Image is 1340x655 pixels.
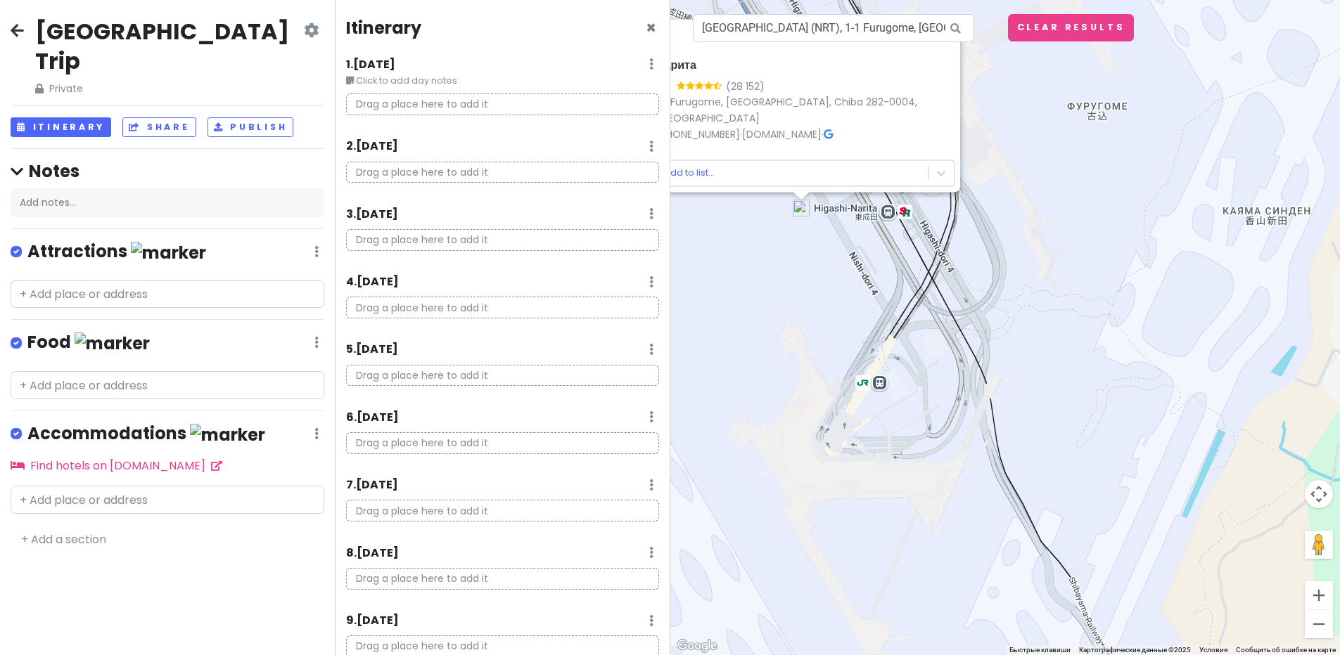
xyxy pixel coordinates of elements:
h6: 3 . [DATE] [346,207,398,222]
a: Сообщить об ошибке на карте [1236,646,1336,654]
h6: 7 . [DATE] [346,478,398,493]
img: marker [131,242,206,264]
button: Увеличить [1305,581,1333,609]
button: Clear Results [1008,14,1135,41]
div: · · [656,58,955,143]
p: Drag a place here to add it [346,500,658,521]
i: Google Maps [824,129,833,139]
h6: 5 . [DATE] [346,342,398,357]
h6: Нарита [656,58,955,73]
p: Drag a place here to add it [346,93,658,115]
button: Перетащите человечка на карту, чтобы перейти в режим просмотра улиц [1305,531,1333,559]
span: Close itinerary [646,16,656,39]
h4: Notes [11,160,324,182]
a: [PHONE_NUMBER] [656,127,740,141]
button: Close [646,20,656,37]
span: Картографические данные ©2025 [1079,646,1191,654]
p: Drag a place here to add it [346,297,658,318]
p: Drag a place here to add it [346,229,658,251]
a: 1-1 Furugome, [GEOGRAPHIC_DATA], Chiba 282-0004, [GEOGRAPHIC_DATA] [656,96,917,126]
h6: 9 . [DATE] [346,614,399,628]
h6: 8 . [DATE] [346,546,399,561]
input: + Add place or address [11,486,324,514]
small: Click to add day notes [346,74,658,88]
input: + Add place or address [11,280,324,309]
h6: 4 . [DATE] [346,275,399,290]
img: marker [190,424,265,446]
button: Share [122,117,196,138]
button: Уменьшить [1305,610,1333,638]
div: 4.3 [656,79,677,94]
div: Add to list... [664,166,715,181]
h2: [GEOGRAPHIC_DATA] Trip [35,17,301,75]
p: Drag a place here to add it [346,432,658,454]
div: (28 152) [726,79,765,94]
p: Drag a place here to add it [346,365,658,387]
img: marker [75,332,150,354]
h4: Accommodations [27,422,265,446]
a: Find hotels on [DOMAIN_NAME] [11,458,222,474]
a: Открыть эту область в Google Картах (в новом окне) [674,637,720,655]
button: Быстрые клавиши [1009,645,1071,655]
h6: 1 . [DATE] [346,58,395,72]
h4: Attractions [27,240,206,264]
h4: Food [27,331,150,354]
input: + Add place or address [11,371,324,399]
p: Drag a place here to add it [346,568,658,590]
a: + Add a section [21,531,106,547]
h6: 2 . [DATE] [346,139,398,154]
p: Drag a place here to add it [346,162,658,183]
a: Условия (ссылка откроется в новой вкладке) [1199,646,1227,654]
a: [DOMAIN_NAME] [742,127,822,141]
div: Add notes... [11,188,324,217]
button: Publish [208,117,294,138]
h4: Itinerary [346,17,421,39]
img: Google [674,637,720,655]
h6: 6 . [DATE] [346,410,399,425]
button: Itinerary [11,117,111,138]
input: Search a place [693,14,974,42]
span: Private [35,81,301,96]
button: Управление камерой на карте [1305,480,1333,508]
